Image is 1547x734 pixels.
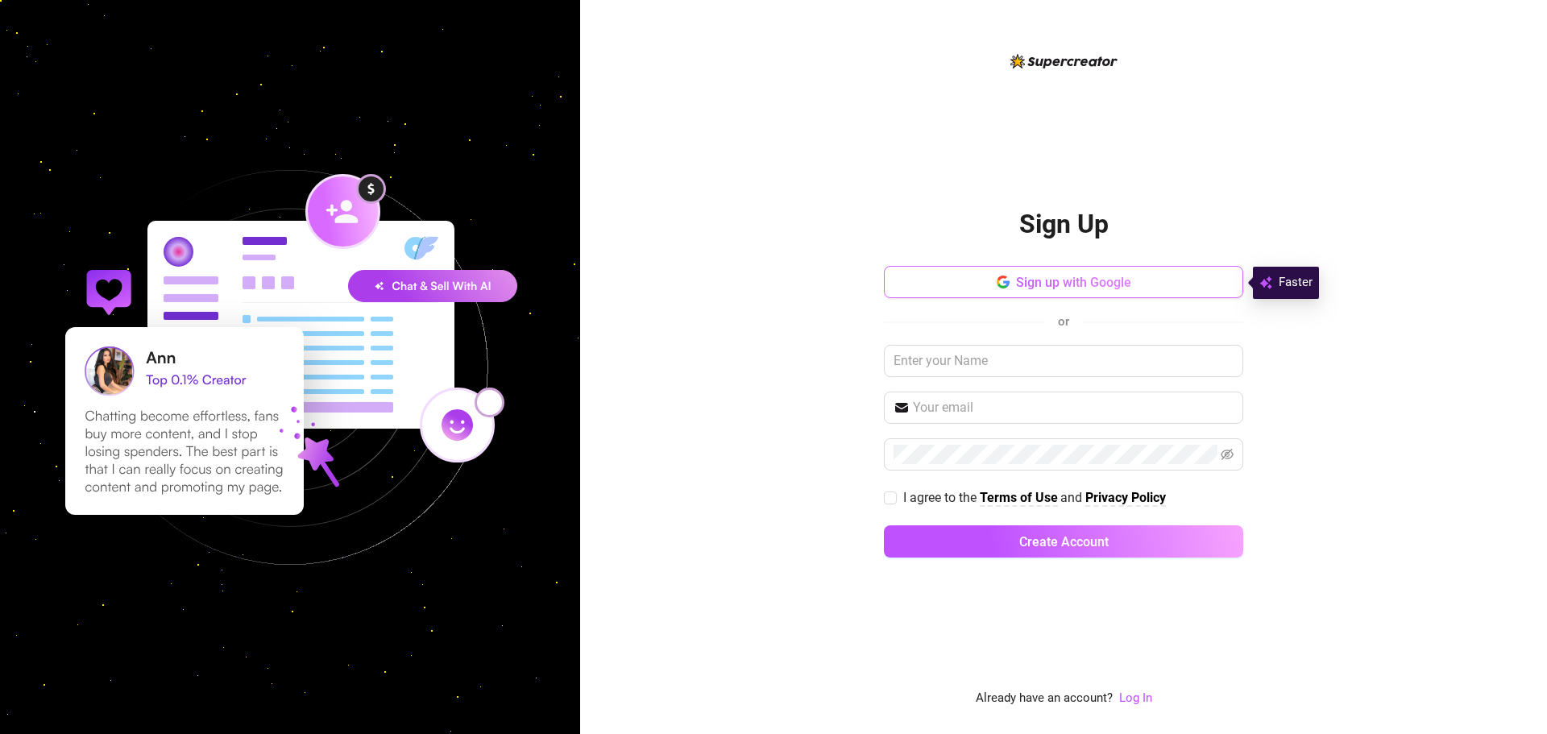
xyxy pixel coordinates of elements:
[884,266,1243,298] button: Sign up with Google
[1085,490,1166,507] a: Privacy Policy
[1019,534,1109,549] span: Create Account
[980,490,1058,507] a: Terms of Use
[1259,273,1272,292] img: svg%3e
[1221,448,1234,461] span: eye-invisible
[1119,690,1152,705] a: Log In
[11,89,569,646] img: signup-background-D0MIrEPF.svg
[884,345,1243,377] input: Enter your Name
[884,525,1243,558] button: Create Account
[1279,273,1313,292] span: Faster
[1019,208,1109,241] h2: Sign Up
[1085,490,1166,505] strong: Privacy Policy
[903,490,980,505] span: I agree to the
[1060,490,1085,505] span: and
[913,398,1234,417] input: Your email
[1010,54,1118,68] img: logo-BBDzfeDw.svg
[1016,275,1131,290] span: Sign up with Google
[1119,689,1152,708] a: Log In
[1058,314,1069,329] span: or
[980,490,1058,505] strong: Terms of Use
[976,689,1113,708] span: Already have an account?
